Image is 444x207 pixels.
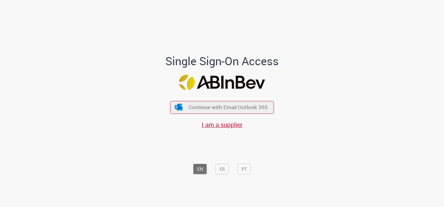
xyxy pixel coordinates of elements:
[216,164,229,174] button: ES
[189,104,268,111] span: Continue with Email Outlook 365
[174,104,183,110] img: ícone Azure/Microsoft 360
[202,120,243,129] a: I am a supplier
[238,164,251,174] button: PT
[135,55,309,67] h1: Single Sign-On Access
[170,101,274,114] button: ícone Azure/Microsoft 360 Continue with Email Outlook 365
[179,75,265,90] img: Logo ABInBev
[193,164,207,174] button: EN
